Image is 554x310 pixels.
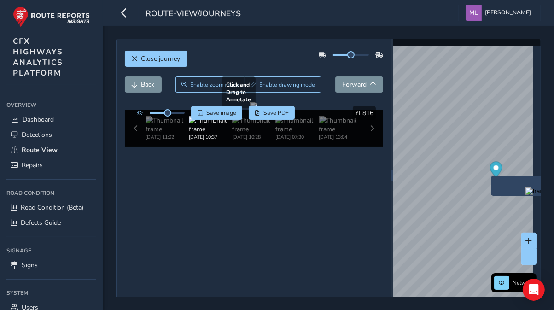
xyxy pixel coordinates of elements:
[22,161,43,170] span: Repairs
[13,36,63,78] span: CFX HIGHWAYS ANALYTICS PLATFORM
[21,203,83,212] span: Road Condition (Beta)
[6,215,96,230] a: Defects Guide
[141,80,155,89] span: Back
[6,200,96,215] a: Road Condition (Beta)
[189,116,232,134] img: Thumbnail frame
[523,279,545,301] div: Open Intercom Messenger
[125,51,187,67] button: Close journey
[146,116,189,134] img: Thumbnail frame
[125,76,162,93] button: Back
[6,186,96,200] div: Road Condition
[355,109,373,117] span: YL816
[146,8,241,21] span: route-view/journeys
[146,134,189,140] div: [DATE] 11:02
[6,158,96,173] a: Repairs
[232,116,275,134] img: Thumbnail frame
[190,81,239,88] span: Enable zoom mode
[141,54,181,63] span: Close journey
[22,130,52,139] span: Detections
[6,112,96,127] a: Dashboard
[319,134,362,140] div: [DATE] 13:04
[263,109,289,117] span: Save PDF
[6,257,96,273] a: Signs
[319,116,362,134] img: Thumbnail frame
[275,134,319,140] div: [DATE] 07:30
[513,279,534,287] span: Network
[249,106,295,120] button: PDF
[6,286,96,300] div: System
[245,76,321,93] button: Draw
[485,5,531,21] span: [PERSON_NAME]
[6,98,96,112] div: Overview
[23,115,54,124] span: Dashboard
[13,6,90,27] img: rr logo
[335,76,383,93] button: Forward
[232,134,275,140] div: [DATE] 10:28
[466,5,534,21] button: [PERSON_NAME]
[6,142,96,158] a: Route View
[22,261,38,269] span: Signs
[206,109,236,117] span: Save image
[6,244,96,257] div: Signage
[21,218,61,227] span: Defects Guide
[6,127,96,142] a: Detections
[525,187,548,195] img: frame
[490,162,502,181] div: Map marker
[175,76,245,93] button: Zoom
[260,81,315,88] span: Enable drawing mode
[191,106,242,120] button: Save
[342,80,367,89] span: Forward
[275,116,319,134] img: Thumbnail frame
[189,134,232,140] div: [DATE] 10:37
[466,5,482,21] img: diamond-layout
[22,146,58,154] span: Route View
